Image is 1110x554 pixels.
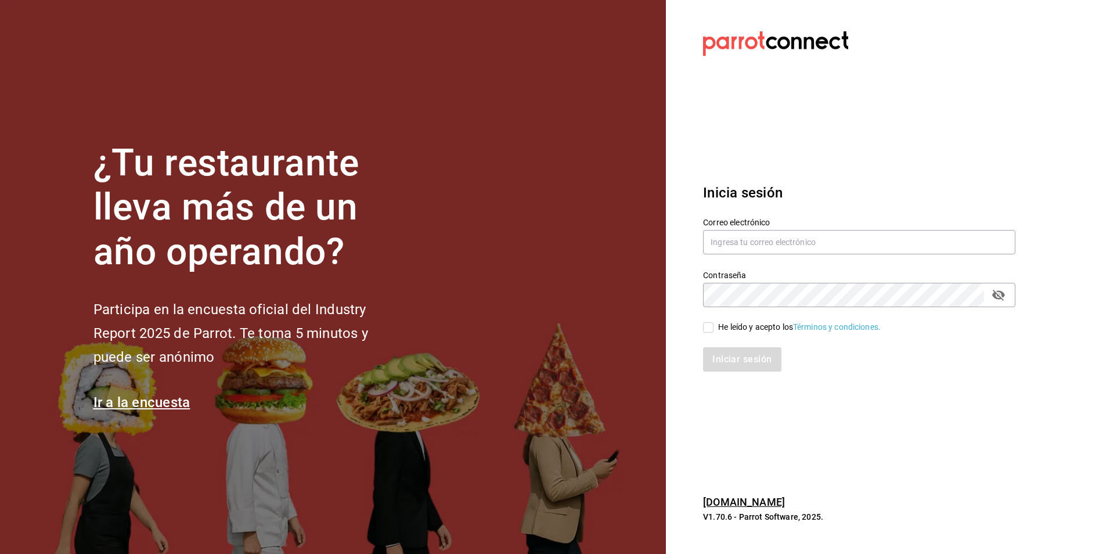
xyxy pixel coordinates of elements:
div: He leído y acepto los [718,321,881,333]
h3: Inicia sesión [703,182,1015,203]
button: passwordField [989,285,1008,305]
label: Correo electrónico [703,218,1015,226]
input: Ingresa tu correo electrónico [703,230,1015,254]
a: [DOMAIN_NAME] [703,496,785,508]
a: Ir a la encuesta [93,394,190,411]
label: Contraseña [703,271,1015,279]
p: V1.70.6 - Parrot Software, 2025. [703,511,1015,523]
h1: ¿Tu restaurante lleva más de un año operando? [93,141,407,275]
a: Términos y condiciones. [793,322,881,332]
h2: Participa en la encuesta oficial del Industry Report 2025 de Parrot. Te toma 5 minutos y puede se... [93,298,407,369]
